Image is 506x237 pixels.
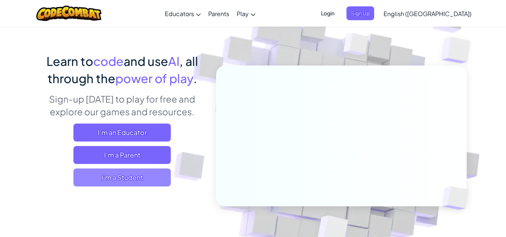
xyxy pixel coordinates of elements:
img: Overlap cubes [430,171,486,225]
img: Overlap cubes [427,19,491,82]
span: Educators [165,10,194,18]
span: . [193,71,197,86]
button: I'm a Student [73,168,171,186]
a: Play [233,3,259,24]
span: and use [124,54,168,69]
img: CodeCombat logo [36,6,102,21]
a: English ([GEOGRAPHIC_DATA]) [380,3,475,24]
a: I'm a Parent [73,146,171,164]
button: Sign Up [346,6,374,20]
span: code [93,54,124,69]
p: Sign-up [DATE] to play for free and explore our games and resources. [40,92,205,118]
a: I'm an Educator [73,124,171,142]
button: Login [316,6,339,20]
span: power of play [115,71,193,86]
span: AI [168,54,179,69]
span: Play [237,10,249,18]
img: Overlap cubes [329,18,383,74]
a: Parents [204,3,233,24]
span: Learn to [46,54,93,69]
a: Educators [161,3,204,24]
span: English ([GEOGRAPHIC_DATA]) [384,10,472,18]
